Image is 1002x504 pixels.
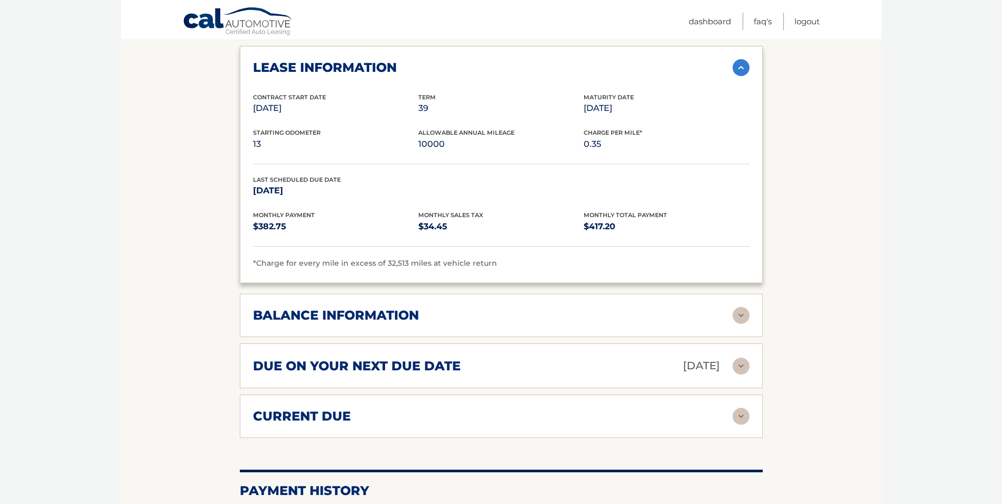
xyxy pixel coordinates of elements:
p: 39 [418,101,584,116]
span: Last Scheduled Due Date [253,176,341,183]
p: [DATE] [683,357,720,375]
img: accordion-rest.svg [733,408,750,425]
img: accordion-active.svg [733,59,750,76]
p: $417.20 [584,219,749,234]
a: FAQ's [754,13,772,30]
p: $382.75 [253,219,418,234]
span: Monthly Payment [253,211,315,219]
a: Cal Automotive [183,7,294,38]
h2: balance information [253,307,419,323]
p: [DATE] [584,101,749,116]
img: accordion-rest.svg [733,307,750,324]
p: [DATE] [253,101,418,116]
span: Starting Odometer [253,129,321,136]
span: Term [418,94,436,101]
span: Maturity Date [584,94,634,101]
h2: current due [253,408,351,424]
span: *Charge for every mile in excess of 32,513 miles at vehicle return [253,258,497,268]
span: Monthly Total Payment [584,211,667,219]
img: accordion-rest.svg [733,358,750,375]
a: Logout [794,13,820,30]
a: Dashboard [689,13,731,30]
h2: lease information [253,60,397,76]
span: Contract Start Date [253,94,326,101]
p: $34.45 [418,219,584,234]
span: Monthly Sales Tax [418,211,483,219]
p: 0.35 [584,137,749,152]
p: 10000 [418,137,584,152]
p: [DATE] [253,183,418,198]
p: 13 [253,137,418,152]
span: Allowable Annual Mileage [418,129,514,136]
span: Charge Per Mile* [584,129,642,136]
h2: due on your next due date [253,358,461,374]
h2: Payment History [240,483,763,499]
